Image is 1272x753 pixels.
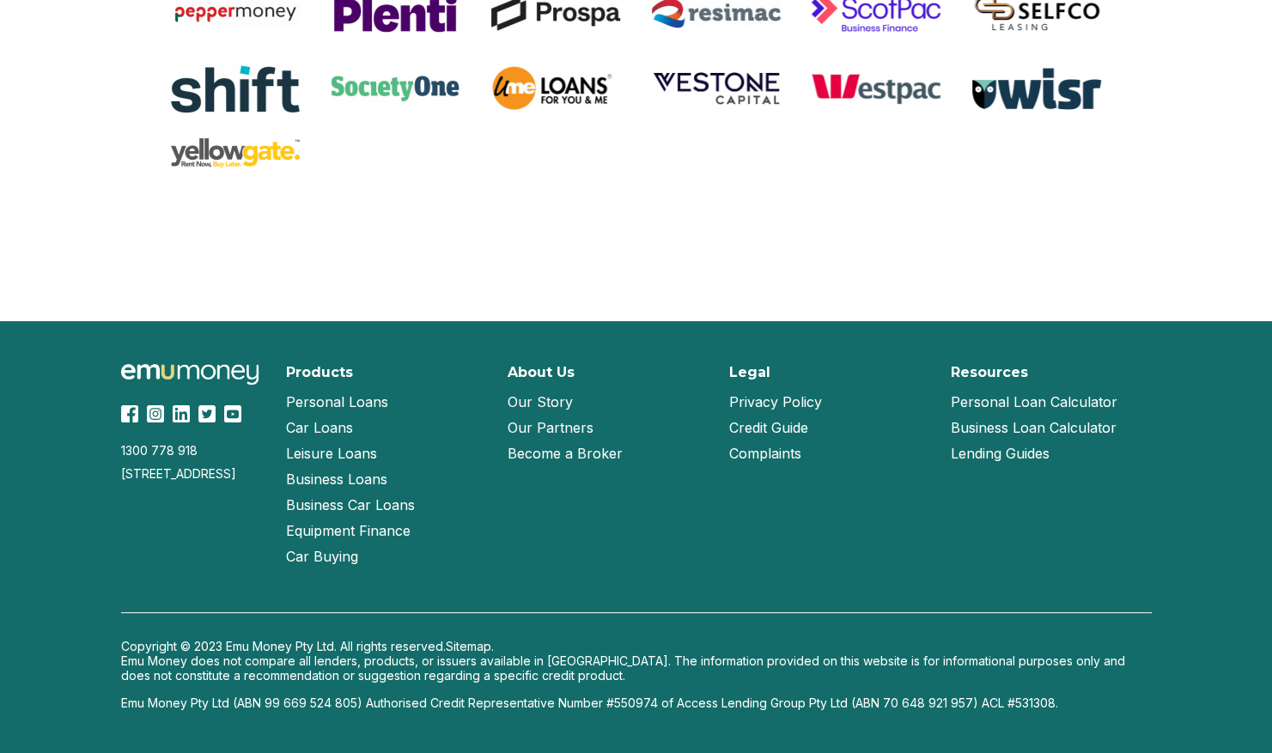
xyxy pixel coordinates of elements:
img: Twitter [198,405,216,422]
a: Car Buying [286,543,358,569]
a: Car Loans [286,415,353,440]
a: Leisure Loans [286,440,377,466]
a: Our Story [508,389,573,415]
a: Credit Guide [729,415,808,440]
img: Instagram [147,405,164,422]
img: Shift [171,64,300,114]
img: YouTube [224,405,241,422]
p: Emu Money Pty Ltd (ABN 99 669 524 805) Authorised Credit Representative Number #550974 of Access ... [121,695,1152,710]
div: [STREET_ADDRESS] [121,466,265,481]
h2: Resources [951,364,1028,380]
img: Emu Money [121,364,259,386]
a: Business Loans [286,466,387,492]
img: Vestone [652,70,781,107]
img: SocietyOne [331,76,460,101]
img: UME Loans [491,63,620,114]
img: Facebook [121,405,138,422]
a: Business Car Loans [286,492,415,518]
a: Lending Guides [951,440,1050,466]
a: Our Partners [508,415,593,440]
p: Emu Money does not compare all lenders, products, or issuers available in [GEOGRAPHIC_DATA]. The ... [121,653,1152,683]
img: Pepper Money [171,1,300,27]
p: Copyright © 2023 Emu Money Pty Ltd. All rights reserved. [121,639,1152,653]
h2: Legal [729,364,770,380]
img: Wisr [972,68,1101,110]
div: 1300 778 918 [121,443,265,458]
img: Yellow Gate [171,138,300,168]
a: Personal Loans [286,389,388,415]
a: Business Loan Calculator [951,415,1117,440]
a: Sitemap. [446,639,494,653]
a: Equipment Finance [286,518,411,543]
img: LinkedIn [173,405,190,422]
img: Westpac [812,73,940,105]
a: Privacy Policy [729,389,822,415]
a: Become a Broker [508,440,623,466]
h2: About Us [508,364,575,380]
a: Personal Loan Calculator [951,389,1117,415]
a: Complaints [729,440,801,466]
h2: Products [286,364,353,380]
